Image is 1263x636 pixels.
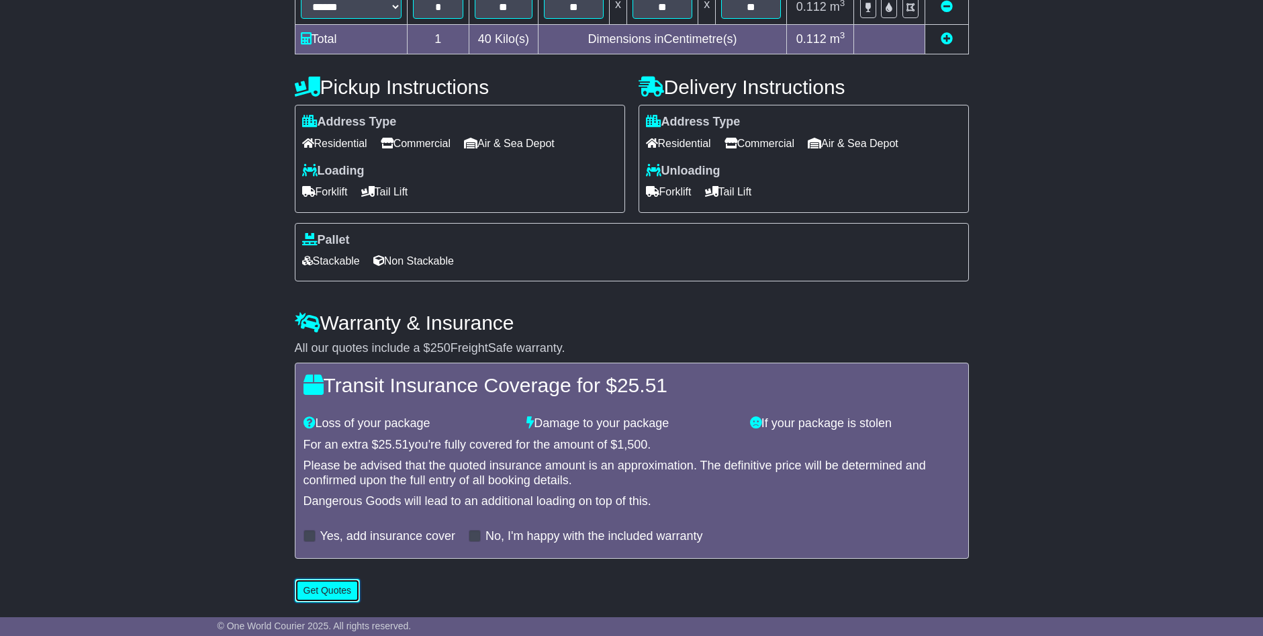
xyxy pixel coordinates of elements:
a: Add new item [941,32,953,46]
label: No, I'm happy with the included warranty [485,529,703,544]
sup: 3 [840,30,845,40]
div: Loss of your package [297,416,520,431]
div: For an extra $ you're fully covered for the amount of $ . [303,438,960,453]
div: If your package is stolen [743,416,967,431]
span: Stackable [302,251,360,271]
td: Total [295,25,407,54]
span: 250 [430,341,451,355]
h4: Warranty & Insurance [295,312,969,334]
div: Damage to your package [520,416,743,431]
span: 1,500 [617,438,647,451]
div: All our quotes include a $ FreightSafe warranty. [295,341,969,356]
button: Get Quotes [295,579,361,602]
label: Loading [302,164,365,179]
span: Tail Lift [705,181,752,202]
label: Address Type [302,115,397,130]
span: Non Stackable [373,251,454,271]
span: Tail Lift [361,181,408,202]
label: Pallet [302,233,350,248]
span: 25.51 [617,374,667,396]
span: Residential [302,133,367,154]
div: Please be advised that the quoted insurance amount is an approximation. The definitive price will... [303,459,960,488]
span: Commercial [724,133,794,154]
label: Yes, add insurance cover [320,529,455,544]
span: Forklift [302,181,348,202]
span: Air & Sea Depot [808,133,898,154]
td: Dimensions in Centimetre(s) [538,25,787,54]
label: Address Type [646,115,741,130]
span: Commercial [381,133,451,154]
h4: Transit Insurance Coverage for $ [303,374,960,396]
span: Forklift [646,181,692,202]
span: © One World Courier 2025. All rights reserved. [218,621,412,631]
td: 1 [407,25,469,54]
span: m [830,32,845,46]
h4: Delivery Instructions [639,76,969,98]
span: 25.51 [379,438,409,451]
h4: Pickup Instructions [295,76,625,98]
div: Dangerous Goods will lead to an additional loading on top of this. [303,494,960,509]
label: Unloading [646,164,720,179]
td: Kilo(s) [469,25,539,54]
span: Air & Sea Depot [464,133,555,154]
span: 0.112 [796,32,827,46]
span: Residential [646,133,711,154]
span: 40 [478,32,492,46]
